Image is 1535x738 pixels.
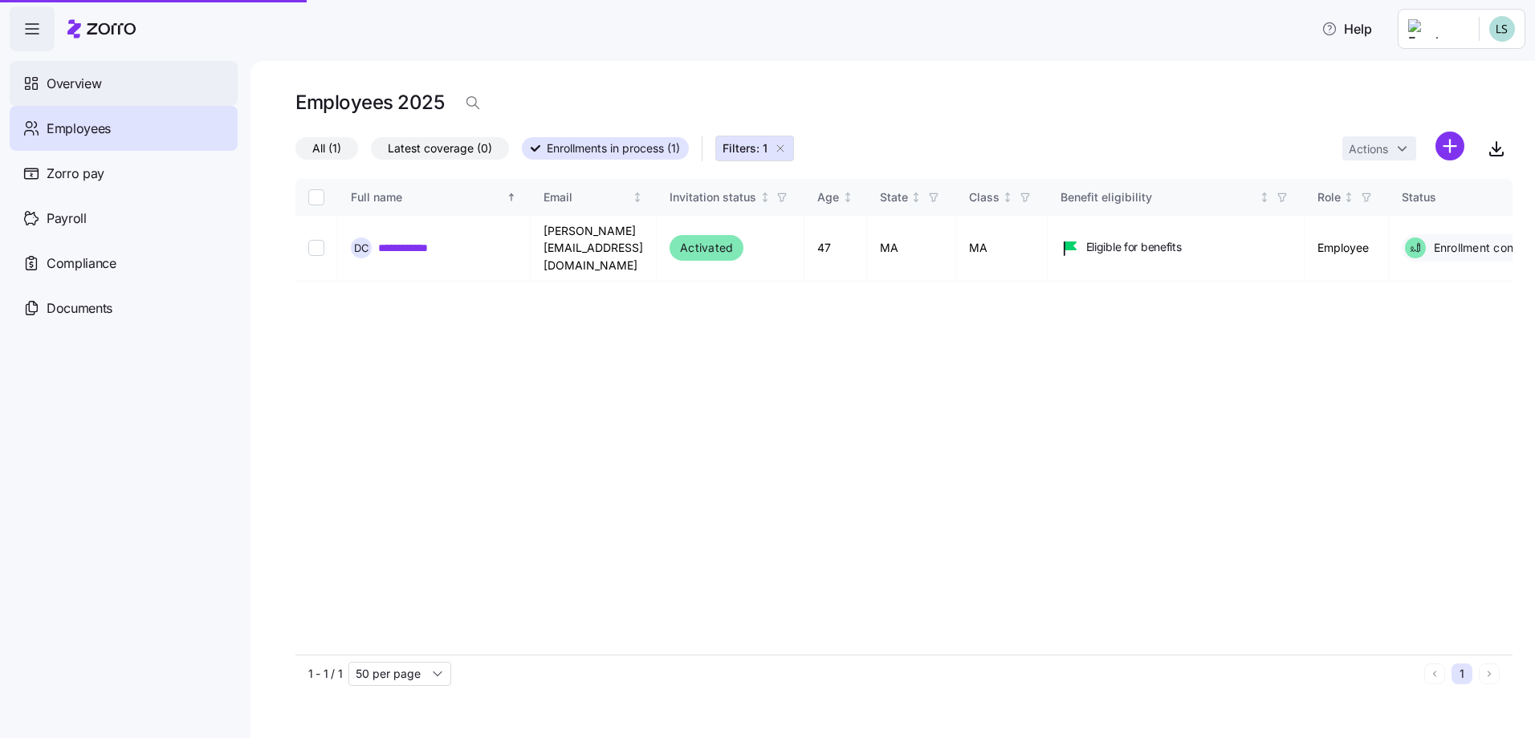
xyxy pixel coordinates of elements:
span: Payroll [47,209,87,229]
th: Benefit eligibilityNot sorted [1048,179,1305,216]
span: Filters: 1 [723,140,767,156]
span: Actions [1349,144,1388,155]
td: MA [867,216,956,282]
div: Benefit eligibility [1061,189,1256,206]
span: D C [354,243,369,253]
div: Role [1317,189,1341,206]
th: StateNot sorted [867,179,956,216]
button: Help [1309,13,1385,45]
div: Not sorted [759,192,771,203]
td: [PERSON_NAME][EMAIL_ADDRESS][DOMAIN_NAME] [531,216,657,282]
a: Payroll [10,196,238,241]
img: d552751acb159096fc10a5bc90168bac [1489,16,1515,42]
th: EmailNot sorted [531,179,657,216]
div: Invitation status [670,189,756,206]
div: Status [1402,189,1521,206]
div: Full name [351,189,503,206]
button: Previous page [1424,663,1445,684]
input: Select all records [308,189,324,205]
a: Zorro pay [10,151,238,196]
button: Actions [1342,136,1416,160]
th: ClassNot sorted [956,179,1048,216]
svg: add icon [1435,132,1464,160]
button: 1 [1452,663,1472,684]
div: State [880,189,908,206]
div: Email [544,189,629,206]
th: Invitation statusNot sorted [657,179,804,216]
div: Not sorted [1002,192,1013,203]
span: Overview [47,74,101,94]
a: Overview [10,61,238,106]
a: Documents [10,286,238,330]
img: Employer logo [1408,19,1466,39]
td: MA [956,216,1048,282]
th: RoleNot sorted [1305,179,1389,216]
a: Compliance [10,241,238,286]
span: Documents [47,298,112,318]
th: AgeNot sorted [804,179,867,216]
button: Filters: 1 [715,136,794,161]
div: Class [969,189,1000,206]
div: Not sorted [910,192,922,203]
span: Latest coverage (0) [388,138,492,159]
td: 47 [804,216,867,282]
div: Not sorted [1259,192,1270,203]
input: Select record 1 [308,240,324,256]
div: Sorted ascending [506,192,517,203]
td: Employee [1305,216,1389,282]
span: Enrollments in process (1) [547,138,680,159]
span: Activated [680,238,733,257]
div: Not sorted [1343,192,1354,203]
div: Not sorted [632,192,643,203]
span: 1 - 1 / 1 [308,666,342,682]
div: Not sorted [842,192,853,203]
h1: Employees 2025 [295,90,444,115]
span: Zorro pay [47,164,104,184]
span: Employees [47,119,111,139]
div: Age [817,189,839,206]
a: Employees [10,106,238,151]
th: Full nameSorted ascending [338,179,531,216]
span: Compliance [47,253,116,274]
span: All (1) [312,138,341,159]
span: Eligible for benefits [1086,239,1182,255]
button: Next page [1479,663,1500,684]
span: Help [1321,19,1372,39]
